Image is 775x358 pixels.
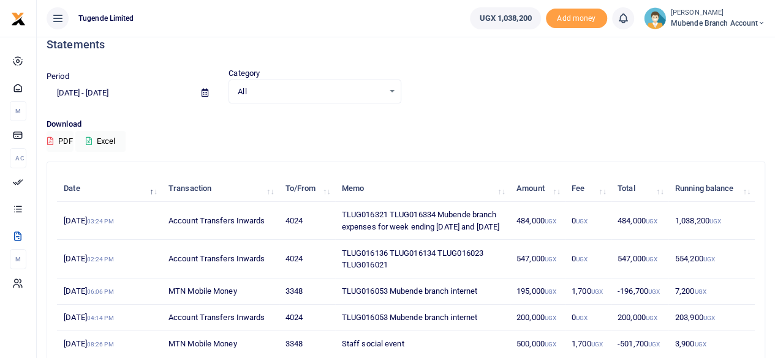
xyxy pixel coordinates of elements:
[279,278,335,305] td: 3348
[694,288,706,295] small: UGX
[668,176,755,202] th: Running balance: activate to sort column ascending
[57,278,162,305] td: [DATE]
[47,70,69,83] label: Period
[57,176,162,202] th: Date: activate to sort column descending
[510,330,565,356] td: 500,000
[709,218,721,225] small: UGX
[47,83,192,103] input: select period
[162,176,279,202] th: Transaction: activate to sort column ascending
[668,278,755,305] td: 7,200
[671,8,765,18] small: [PERSON_NAME]
[10,249,26,269] li: M
[47,38,765,51] h4: Statements
[565,278,611,305] td: 1,700
[565,330,611,356] td: 1,700
[545,288,556,295] small: UGX
[162,240,279,278] td: Account Transfers Inwards
[611,305,668,331] td: 200,000
[576,256,588,263] small: UGX
[279,305,335,331] td: 4024
[646,315,657,321] small: UGX
[87,256,114,263] small: 02:24 PM
[694,341,706,348] small: UGX
[576,218,588,225] small: UGX
[611,240,668,278] td: 547,000
[335,330,510,356] td: Staff social event
[47,118,765,131] p: Download
[510,278,565,305] td: 195,000
[546,9,607,29] li: Toup your wallet
[565,176,611,202] th: Fee: activate to sort column ascending
[703,256,714,263] small: UGX
[646,256,657,263] small: UGX
[510,202,565,240] td: 484,000
[470,7,540,29] a: UGX 1,038,200
[646,218,657,225] small: UGX
[591,288,602,295] small: UGX
[87,288,114,295] small: 06:06 PM
[546,9,607,29] span: Add money
[57,240,162,278] td: [DATE]
[335,176,510,202] th: Memo: activate to sort column ascending
[162,330,279,356] td: MTN Mobile Money
[668,305,755,331] td: 203,900
[75,131,126,152] button: Excel
[335,202,510,240] td: TLUG016321 TLUG016334 Mubende branch expenses for week ending [DATE] and [DATE]
[11,12,26,26] img: logo-small
[335,305,510,331] td: TLUG016053 Mubende branch internet
[644,7,765,29] a: profile-user [PERSON_NAME] Mubende Branch Account
[57,305,162,331] td: [DATE]
[335,278,510,305] td: TLUG016053 Mubende branch internet
[611,330,668,356] td: -501,700
[162,278,279,305] td: MTN Mobile Money
[576,315,588,321] small: UGX
[565,305,611,331] td: 0
[279,240,335,278] td: 4024
[57,202,162,240] td: [DATE]
[479,12,531,24] span: UGX 1,038,200
[648,288,660,295] small: UGX
[545,256,556,263] small: UGX
[87,218,114,225] small: 03:24 PM
[465,7,545,29] li: Wallet ballance
[671,18,765,29] span: Mubende Branch Account
[648,341,660,348] small: UGX
[668,330,755,356] td: 3,900
[74,13,139,24] span: Tugende Limited
[510,240,565,278] td: 547,000
[10,101,26,121] li: M
[57,330,162,356] td: [DATE]
[229,67,260,80] label: Category
[668,240,755,278] td: 554,200
[510,176,565,202] th: Amount: activate to sort column ascending
[703,315,714,321] small: UGX
[611,176,668,202] th: Total: activate to sort column ascending
[87,341,114,348] small: 08:26 PM
[47,131,74,152] button: PDF
[546,13,607,22] a: Add money
[279,202,335,240] td: 4024
[565,202,611,240] td: 0
[335,240,510,278] td: TLUG016136 TLUG016134 TLUG016023 TLUG016021
[279,176,335,202] th: To/From: activate to sort column ascending
[238,86,383,98] span: All
[611,278,668,305] td: -196,700
[87,315,114,321] small: 04:14 PM
[11,13,26,23] a: logo-small logo-large logo-large
[644,7,666,29] img: profile-user
[591,341,602,348] small: UGX
[279,330,335,356] td: 3348
[10,148,26,168] li: Ac
[162,305,279,331] td: Account Transfers Inwards
[510,305,565,331] td: 200,000
[565,240,611,278] td: 0
[162,202,279,240] td: Account Transfers Inwards
[545,341,556,348] small: UGX
[545,218,556,225] small: UGX
[545,315,556,321] small: UGX
[668,202,755,240] td: 1,038,200
[611,202,668,240] td: 484,000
